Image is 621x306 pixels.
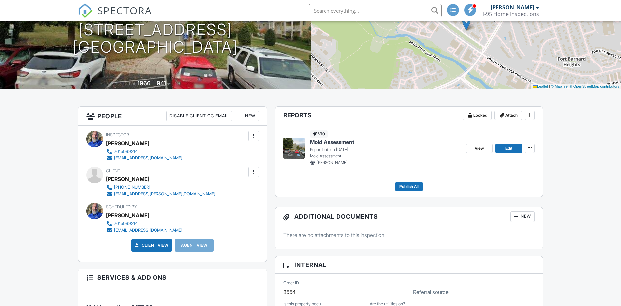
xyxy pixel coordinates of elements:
a: [EMAIL_ADDRESS][PERSON_NAME][DOMAIN_NAME] [106,191,215,197]
div: 941 [157,80,166,87]
div: 7015099214 [114,149,138,154]
div: [EMAIL_ADDRESS][DOMAIN_NAME] [114,155,182,161]
span: sq. ft. [167,81,176,86]
h3: Additional Documents [275,207,543,226]
div: [PERSON_NAME] [106,138,149,148]
h3: Internal [275,256,543,274]
a: 7015099214 [106,220,182,227]
div: [PERSON_NAME] [106,210,149,220]
h3: People [78,107,267,126]
a: SPECTORA [78,9,152,23]
span: Scheduled By [106,204,137,209]
a: © OpenStreetMap contributors [570,84,619,88]
span: Client [106,168,120,173]
div: [EMAIL_ADDRESS][PERSON_NAME][DOMAIN_NAME] [114,191,215,197]
a: [EMAIL_ADDRESS][DOMAIN_NAME] [106,227,182,234]
div: [PHONE_NUMBER] [114,185,150,190]
div: New [235,111,259,121]
div: [PERSON_NAME] [491,4,534,11]
h1: [STREET_ADDRESS] [GEOGRAPHIC_DATA] [73,21,238,56]
span: Built [129,81,136,86]
div: Disable Client CC Email [166,111,232,121]
img: Marker [462,17,470,31]
div: 7015099214 [114,221,138,226]
h3: Services & Add ons [78,269,267,286]
div: New [510,211,535,222]
div: [PERSON_NAME] [106,174,149,184]
label: Order ID [283,280,299,286]
a: Client View [134,242,169,249]
input: Search everything... [309,4,442,17]
div: 1966 [137,80,151,87]
a: [PHONE_NUMBER] [106,184,215,191]
a: © MapTiler [551,84,569,88]
span: SPECTORA [97,3,152,17]
div: I-95 Home Inspections [483,11,539,17]
p: There are no attachments to this inspection. [283,231,535,239]
label: Referral source [413,288,449,296]
img: The Best Home Inspection Software - Spectora [78,3,93,18]
span: | [549,84,550,88]
span: Inspector [106,132,129,137]
a: 7015099214 [106,148,182,155]
div: [EMAIL_ADDRESS][DOMAIN_NAME] [114,228,182,233]
a: Leaflet [533,84,548,88]
a: [EMAIL_ADDRESS][DOMAIN_NAME] [106,155,182,161]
